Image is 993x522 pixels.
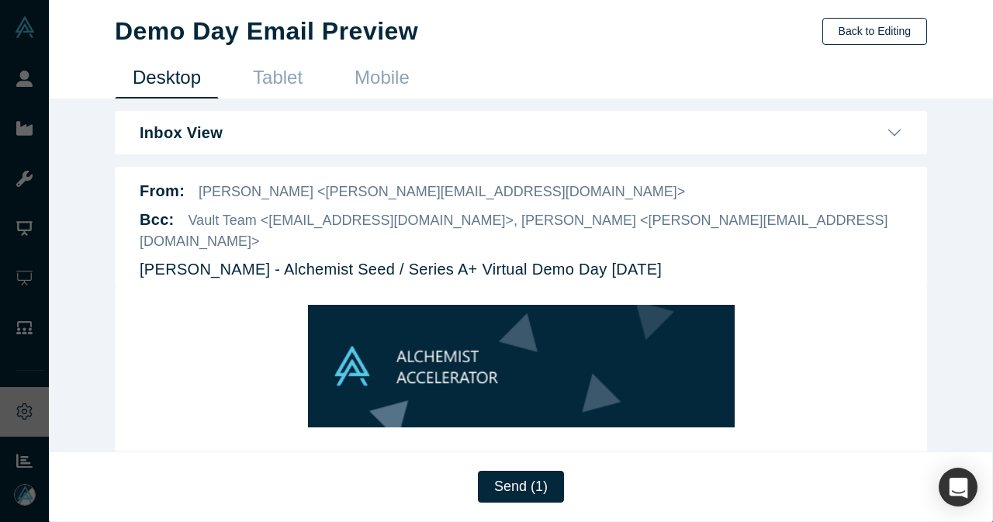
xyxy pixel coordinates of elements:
[822,18,927,45] button: Back to Editing
[140,213,888,249] span: Vault Team <[EMAIL_ADDRESS][DOMAIN_NAME]>, [PERSON_NAME] <[PERSON_NAME][EMAIL_ADDRESS][DOMAIN_NAME]>
[478,471,564,503] button: Send (1)
[235,62,320,99] a: Tablet
[115,16,418,46] h1: Demo Day Email Preview
[140,182,185,199] b: From:
[140,286,902,439] iframe: DemoDay Email Preview
[140,211,175,228] b: Bcc :
[140,123,902,142] button: Inbox View
[337,62,427,99] a: Mobile
[140,123,223,142] b: Inbox View
[115,62,219,99] a: Desktop
[140,258,662,281] p: [PERSON_NAME] - Alchemist Seed / Series A+ Virtual Demo Day [DATE]
[199,184,685,199] span: [PERSON_NAME] <[PERSON_NAME][EMAIL_ADDRESS][DOMAIN_NAME]>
